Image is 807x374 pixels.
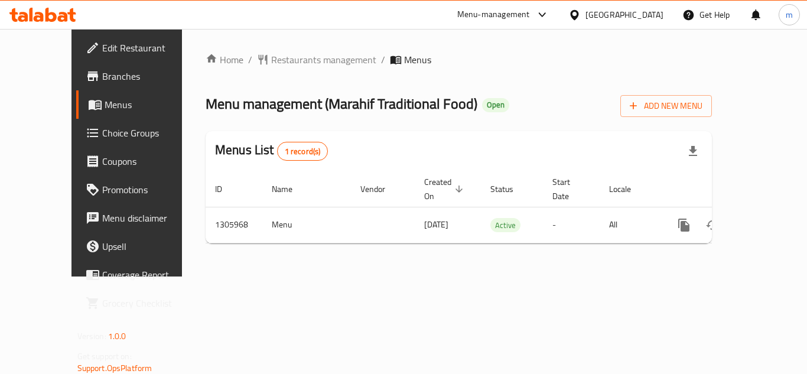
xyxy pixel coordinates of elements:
div: Menu-management [457,8,530,22]
a: Choice Groups [76,119,206,147]
span: Menu management ( Marahif Traditional Food ) [206,90,477,117]
span: Status [490,182,529,196]
span: Coverage Report [102,268,197,282]
div: Total records count [277,142,328,161]
a: Promotions [76,175,206,204]
a: Menus [76,90,206,119]
span: Locale [609,182,646,196]
span: Edit Restaurant [102,41,197,55]
span: Name [272,182,308,196]
span: 1 record(s) [278,146,328,157]
a: Home [206,53,243,67]
table: enhanced table [206,171,793,243]
span: m [786,8,793,21]
a: Restaurants management [257,53,376,67]
a: Edit Restaurant [76,34,206,62]
span: Grocery Checklist [102,296,197,310]
span: Menu disclaimer [102,211,197,225]
span: Branches [102,69,197,83]
a: Branches [76,62,206,90]
div: Export file [679,137,707,165]
h2: Menus List [215,141,328,161]
li: / [248,53,252,67]
span: Menus [404,53,431,67]
div: Open [482,98,509,112]
span: Open [482,100,509,110]
td: 1305968 [206,207,262,243]
button: Change Status [698,211,727,239]
span: Menus [105,97,197,112]
a: Menu disclaimer [76,204,206,232]
div: [GEOGRAPHIC_DATA] [585,8,663,21]
th: Actions [660,171,793,207]
a: Grocery Checklist [76,289,206,317]
span: Restaurants management [271,53,376,67]
span: Version: [77,329,106,344]
span: Upsell [102,239,197,253]
span: [DATE] [424,217,448,232]
td: - [543,207,600,243]
span: Add New Menu [630,99,702,113]
nav: breadcrumb [206,53,712,67]
button: more [670,211,698,239]
span: Created On [424,175,467,203]
td: Menu [262,207,351,243]
a: Coverage Report [76,261,206,289]
span: Get support on: [77,349,132,364]
li: / [381,53,385,67]
button: Add New Menu [620,95,712,117]
span: Active [490,219,520,232]
span: Choice Groups [102,126,197,140]
span: ID [215,182,237,196]
span: Start Date [552,175,585,203]
span: Promotions [102,183,197,197]
span: Vendor [360,182,401,196]
span: Coupons [102,154,197,168]
td: All [600,207,660,243]
span: 1.0.0 [108,329,126,344]
a: Coupons [76,147,206,175]
div: Active [490,218,520,232]
a: Upsell [76,232,206,261]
